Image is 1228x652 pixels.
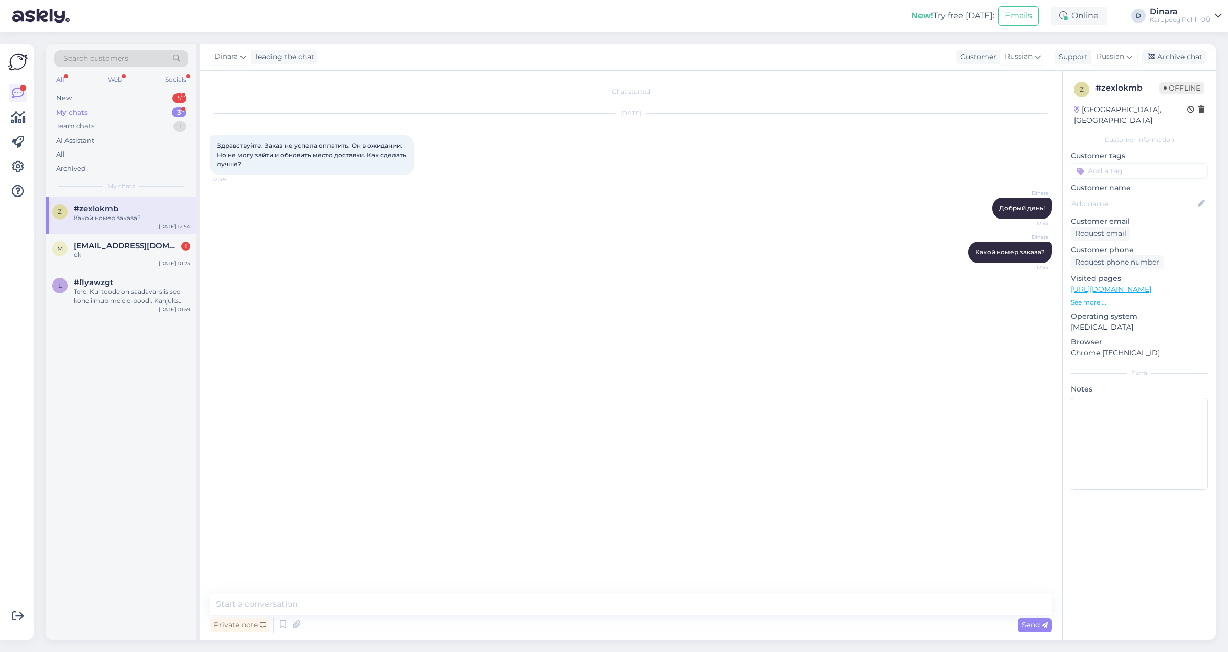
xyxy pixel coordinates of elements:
[1150,8,1222,24] a: DinaraKarupoeg Puhh OÜ
[1095,82,1159,94] div: # zexlokmb
[56,107,88,118] div: My chats
[74,213,190,223] div: Какой номер заказа?
[58,208,62,215] span: z
[1071,347,1208,358] p: Chrome [TECHNICAL_ID]
[1071,135,1208,144] div: Customer information
[58,281,62,289] span: l
[213,176,251,183] span: 12:49
[56,93,72,103] div: New
[998,6,1039,26] button: Emails
[1071,255,1164,269] div: Request phone number
[1071,150,1208,161] p: Customer tags
[173,121,186,132] div: 1
[163,73,188,86] div: Socials
[1131,9,1146,23] div: D
[1071,368,1208,378] div: Extra
[172,107,186,118] div: 3
[217,142,408,168] span: Здравствуйте. Заказ не успела оплатить. Он в ожидании. Но не могу зайти и обновить место доставки...
[1071,337,1208,347] p: Browser
[1071,245,1208,255] p: Customer phone
[1080,85,1084,93] span: z
[999,204,1045,212] span: Добрый день!
[1071,285,1151,294] a: [URL][DOMAIN_NAME]
[956,52,996,62] div: Customer
[1071,322,1208,333] p: [MEDICAL_DATA]
[74,204,118,213] span: #zexlokmb
[56,164,86,174] div: Archived
[911,11,933,20] b: New!
[252,52,314,62] div: leading the chat
[1011,233,1049,241] span: Dinara
[911,10,994,22] div: Try free [DATE]:
[1071,216,1208,227] p: Customer email
[1071,384,1208,395] p: Notes
[1074,104,1187,126] div: [GEOGRAPHIC_DATA], [GEOGRAPHIC_DATA]
[1142,50,1207,64] div: Archive chat
[159,259,190,267] div: [DATE] 10:23
[1071,227,1130,241] div: Request email
[1071,298,1208,307] p: See more ...
[210,108,1052,118] div: [DATE]
[1011,220,1049,227] span: 12:54
[1097,51,1124,62] span: Russian
[172,93,186,103] div: 5
[56,149,65,160] div: All
[56,121,94,132] div: Team chats
[1071,273,1208,284] p: Visited pages
[74,241,180,250] span: maestrokleberaugusto2012@gmail.com
[975,248,1045,256] span: Какой номер заказа?
[74,250,190,259] div: ok
[1159,82,1204,94] span: Offline
[1022,620,1048,629] span: Send
[210,618,270,632] div: Private note
[106,73,124,86] div: Web
[181,242,190,251] div: 1
[8,52,28,72] img: Askly Logo
[214,51,238,62] span: Dinara
[159,306,190,313] div: [DATE] 10:59
[1071,183,1208,193] p: Customer name
[1011,189,1049,197] span: Dinara
[107,182,135,191] span: My chats
[1055,52,1088,62] div: Support
[56,136,94,146] div: AI Assistant
[74,287,190,306] div: Tere! Kui toode on saadaval siis see kohe ilmub meie e-poodi. Kahjuks hetkel mingit infot pole.
[1051,7,1107,25] div: Online
[159,223,190,230] div: [DATE] 12:54
[1150,16,1211,24] div: Karupoeg Puhh OÜ
[1071,198,1196,209] input: Add name
[74,278,113,287] span: #l1yawzgt
[63,53,128,64] span: Search customers
[1071,311,1208,322] p: Operating system
[210,87,1052,96] div: Chat started
[57,245,63,252] span: m
[1005,51,1033,62] span: Russian
[1150,8,1211,16] div: Dinara
[1011,264,1049,271] span: 12:54
[1071,163,1208,179] input: Add a tag
[54,73,66,86] div: All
